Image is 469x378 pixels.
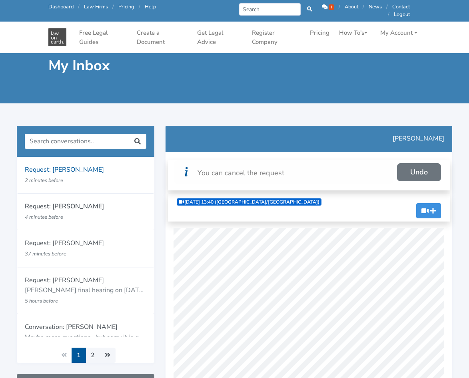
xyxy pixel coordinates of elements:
a: How To's [336,25,371,41]
a: Logout [394,11,410,18]
span: / [388,11,389,18]
small: 4 minutes before [25,214,63,221]
a: Contact [392,3,410,10]
a: About [345,3,358,10]
a: 1 [322,3,335,10]
small: 5 hours before [25,297,58,305]
span: / [112,3,114,10]
a: Undo [397,163,441,181]
p: [PERSON_NAME] [174,134,444,144]
span: / [339,3,340,10]
h1: My Inbox [48,57,229,75]
p: Request: [PERSON_NAME] [25,238,146,249]
img: Law On Earth [48,28,66,46]
li: « Previous [56,348,72,363]
span: / [363,3,364,10]
a: Request: [PERSON_NAME] 4 minutes before [17,194,154,230]
input: Search conversations.. [25,134,129,149]
a: Law Firms [84,3,108,10]
span: / [386,3,388,10]
a: Request: [PERSON_NAME] 37 minutes before [17,230,154,267]
a: Create a Document [134,25,191,49]
a: Free Legal Guides [76,25,130,49]
small: 2 minutes before [25,177,63,184]
span: 1 [329,4,334,10]
a: Pricing [307,25,333,41]
a: [DATE] 13:40 ([GEOGRAPHIC_DATA]/[GEOGRAPHIC_DATA]) [177,198,321,206]
small: 37 minutes before [25,250,66,257]
span: 1 [72,348,86,363]
p: Maybe more questions...but sorry it is getting too long. I will book a session with you [DATE]. [25,332,146,343]
span: / [78,3,80,10]
p: Request: [PERSON_NAME] [25,165,146,175]
p: Conversation: [PERSON_NAME] [25,322,146,332]
p: Request: [PERSON_NAME] [25,275,146,286]
a: 2 [86,348,100,363]
a: Request: [PERSON_NAME] [PERSON_NAME] final hearing on [DATE] (due to family violence), my ex has ... [17,267,154,315]
p: [PERSON_NAME] final hearing on [DATE] (due to family violence), my ex has been sending me an emai... [25,285,146,296]
p: Request: [PERSON_NAME] [25,202,146,212]
a: My Account [377,25,421,41]
a: Conversation: [PERSON_NAME] Maybe more questions...but sorry it is getting too long. I will book ... [17,314,154,361]
span: / [139,3,140,10]
a: Dashboard [48,3,74,10]
a: Help [145,3,156,10]
a: Get Legal Advice [194,25,245,49]
a: Request: [PERSON_NAME] 2 minutes before [17,157,154,194]
a: Register Company [249,25,303,49]
input: Search [239,3,301,16]
a: News [369,3,382,10]
nav: Page navigation [17,348,154,363]
div: You can cancel the request [182,165,284,179]
a: Pricing [118,3,134,10]
a: Next » [100,348,116,363]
